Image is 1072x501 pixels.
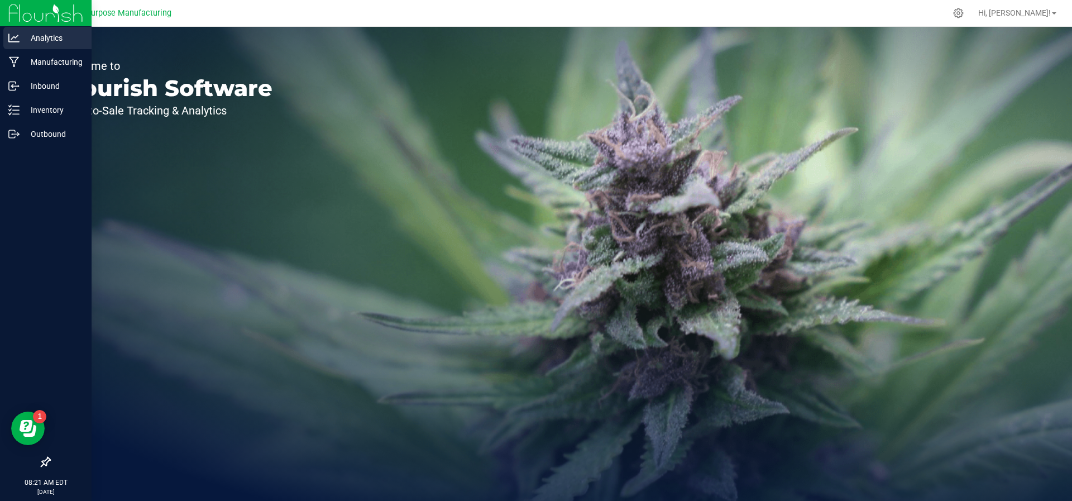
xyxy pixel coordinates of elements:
[60,77,272,99] p: Flourish Software
[20,103,87,117] p: Inventory
[8,56,20,68] inline-svg: Manufacturing
[20,79,87,93] p: Inbound
[8,80,20,92] inline-svg: Inbound
[60,60,272,71] p: Welcome to
[5,488,87,496] p: [DATE]
[8,32,20,44] inline-svg: Analytics
[11,412,45,445] iframe: Resource center
[5,478,87,488] p: 08:21 AM EDT
[33,410,46,423] iframe: Resource center unread badge
[951,8,965,18] div: Manage settings
[20,31,87,45] p: Analytics
[8,104,20,116] inline-svg: Inventory
[60,105,272,116] p: Seed-to-Sale Tracking & Analytics
[20,127,87,141] p: Outbound
[978,8,1051,17] span: Hi, [PERSON_NAME]!
[56,8,171,18] span: Greater Purpose Manufacturing
[20,55,87,69] p: Manufacturing
[8,128,20,140] inline-svg: Outbound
